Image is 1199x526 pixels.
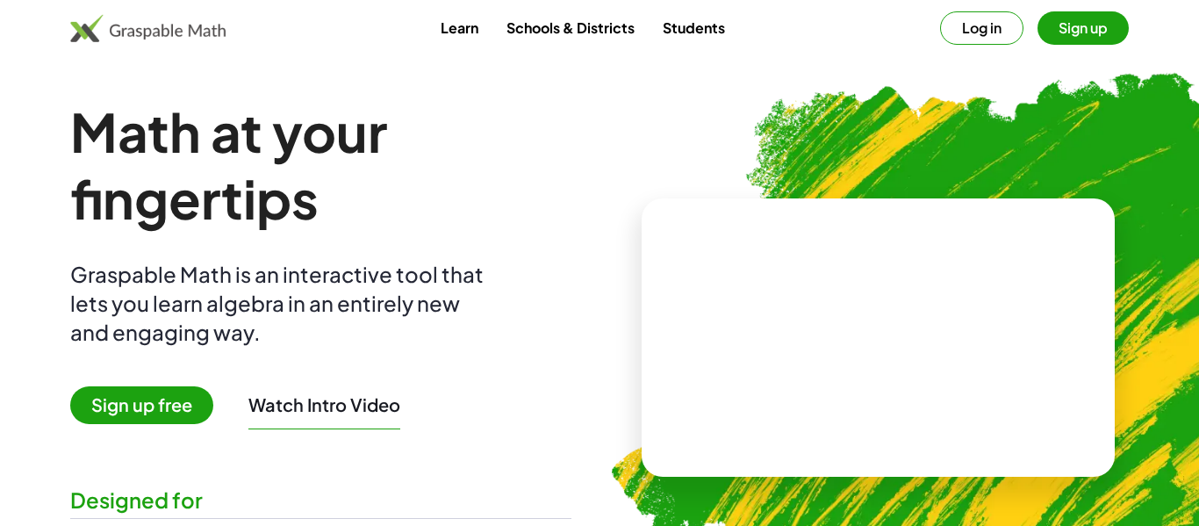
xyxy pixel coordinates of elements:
button: Sign up [1037,11,1129,45]
a: Schools & Districts [492,11,649,44]
h1: Math at your fingertips [70,98,571,232]
a: Learn [427,11,492,44]
div: Graspable Math is an interactive tool that lets you learn algebra in an entirely new and engaging... [70,260,492,347]
a: Students [649,11,739,44]
video: What is this? This is dynamic math notation. Dynamic math notation plays a central role in how Gr... [747,272,1010,404]
button: Log in [940,11,1023,45]
div: Designed for [70,486,571,515]
span: Sign up free [70,386,213,424]
button: Watch Intro Video [248,393,400,416]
